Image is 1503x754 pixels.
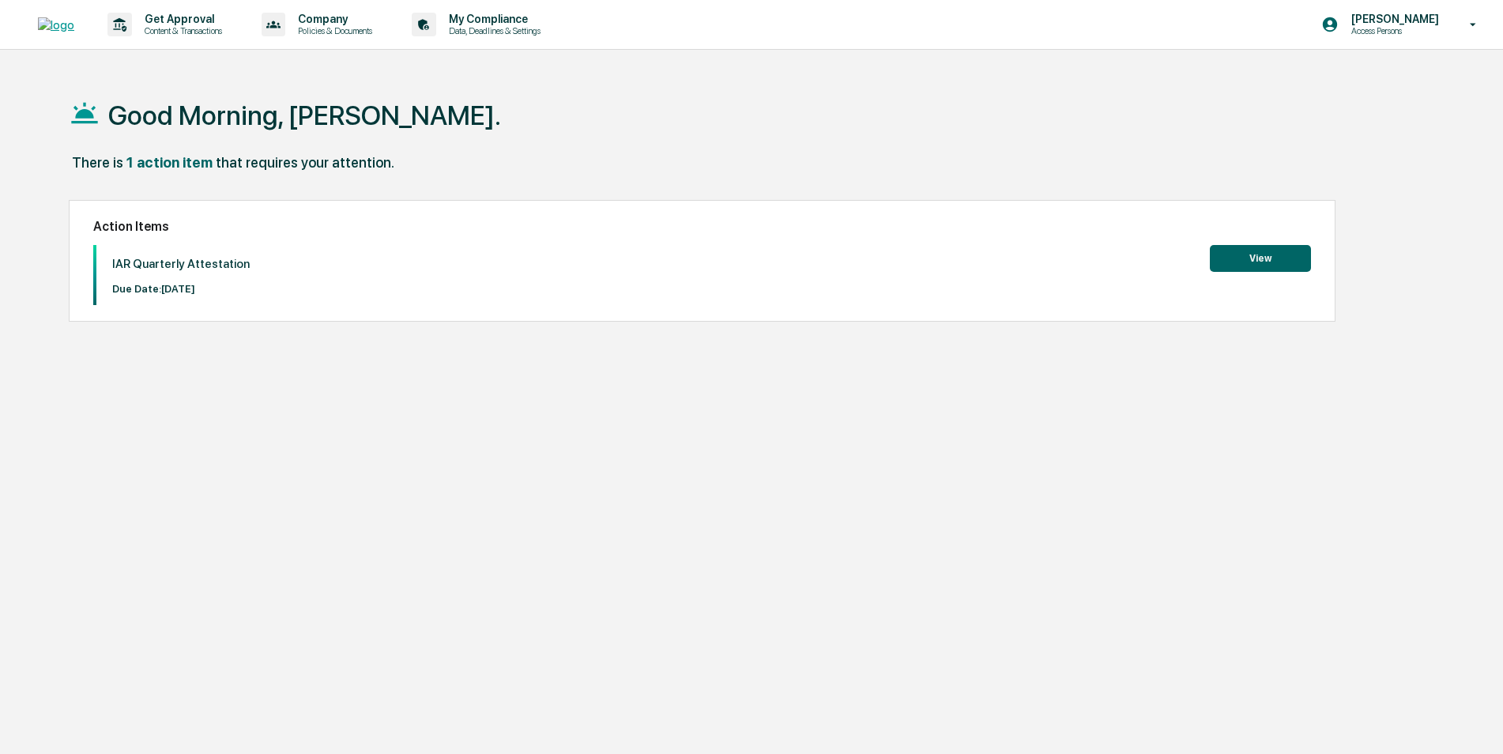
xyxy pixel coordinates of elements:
p: [PERSON_NAME] [1339,13,1447,25]
h2: Action Items [93,219,1311,234]
p: My Compliance [436,13,548,25]
a: View [1210,250,1311,265]
div: 1 action item [126,154,213,171]
p: Access Persons [1339,25,1447,36]
button: View [1210,245,1311,272]
p: Policies & Documents [285,25,380,36]
p: Content & Transactions [132,25,230,36]
p: Get Approval [132,13,230,25]
p: IAR Quarterly Attestation [112,257,250,271]
p: Company [285,13,380,25]
div: There is [72,154,123,171]
p: Due Date: [DATE] [112,283,250,295]
div: that requires your attention. [216,154,394,171]
img: logo [38,17,76,32]
h1: Good Morning, [PERSON_NAME]. [108,100,501,131]
p: Data, Deadlines & Settings [436,25,548,36]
